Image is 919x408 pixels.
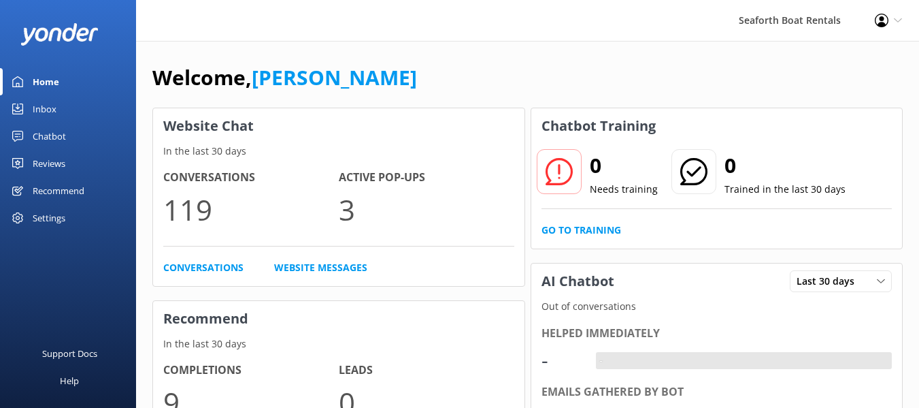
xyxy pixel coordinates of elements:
[60,367,79,394] div: Help
[153,336,524,351] p: In the last 30 days
[797,274,863,289] span: Last 30 days
[590,182,658,197] p: Needs training
[531,299,903,314] p: Out of conversations
[531,108,666,144] h3: Chatbot Training
[33,177,84,204] div: Recommend
[33,68,59,95] div: Home
[724,149,846,182] h2: 0
[20,23,99,46] img: yonder-white-logo.png
[163,187,339,232] p: 119
[531,264,624,299] h3: AI Chatbot
[33,150,65,177] div: Reviews
[33,204,65,232] div: Settings
[252,63,417,91] a: [PERSON_NAME]
[339,362,514,379] h4: Leads
[724,182,846,197] p: Trained in the last 30 days
[596,352,606,370] div: -
[153,144,524,159] p: In the last 30 days
[339,187,514,232] p: 3
[33,123,66,150] div: Chatbot
[153,301,524,336] h3: Recommend
[153,108,524,144] h3: Website Chat
[541,223,621,238] a: Go to Training
[163,362,339,379] h4: Completions
[590,149,658,182] h2: 0
[163,169,339,187] h4: Conversations
[163,260,244,275] a: Conversations
[33,95,56,123] div: Inbox
[339,169,514,187] h4: Active Pop-ups
[541,325,892,343] div: Helped immediately
[541,344,582,377] div: -
[42,340,97,367] div: Support Docs
[274,260,367,275] a: Website Messages
[152,61,417,94] h1: Welcome,
[541,383,892,401] div: Emails gathered by bot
